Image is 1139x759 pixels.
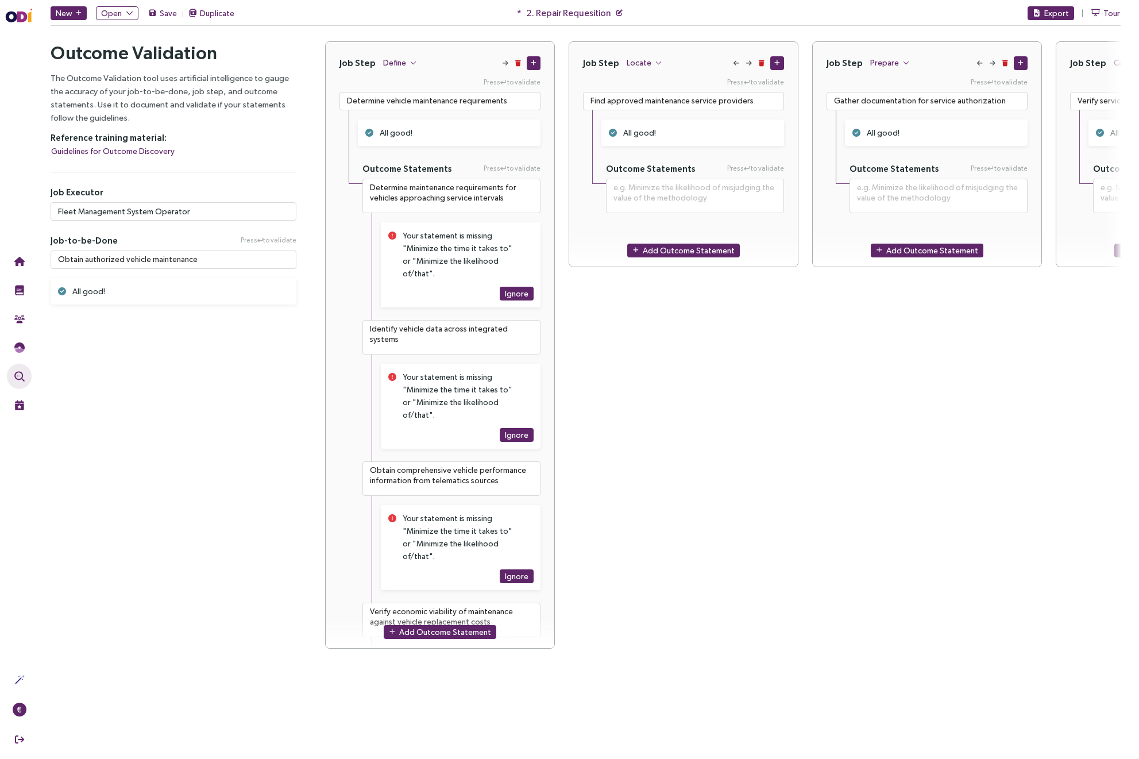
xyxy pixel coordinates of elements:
[1044,7,1069,20] span: Export
[200,7,234,20] span: Duplicate
[526,6,611,20] span: 2. Repair Requesition
[17,703,22,716] span: €
[850,179,1028,213] textarea: Press Enter to validate
[160,7,177,20] span: Save
[51,235,118,246] span: Job-to-be-Done
[51,41,296,64] h2: Outcome Validation
[148,6,177,20] button: Save
[867,126,1007,139] div: All good!
[616,4,624,22] button: Rename study
[380,126,520,139] div: All good!
[188,6,235,20] button: Duplicate
[484,163,540,174] span: Press to validate
[14,285,25,295] img: Training
[606,179,784,213] textarea: Press Enter to validate
[96,6,138,20] button: Open
[339,92,540,110] textarea: Press Enter to validate
[500,287,534,300] button: Ignore
[870,56,910,70] button: Prepare
[732,60,740,68] button: Move Left
[362,163,452,174] h5: Outcome Statements
[362,320,540,355] textarea: Press Enter to validate
[827,92,1028,110] textarea: Press Enter to validate
[72,285,276,298] div: All good!
[627,56,651,69] span: Locate
[51,251,296,269] textarea: Press Enter to validate
[514,60,522,68] button: Delete Job Step
[51,202,296,221] input: e.g. Innovators
[583,92,784,110] textarea: Press Enter to validate
[976,60,984,68] button: Move Left
[14,342,25,353] img: JTBD Needs Framework
[870,56,899,69] span: Prepare
[14,400,25,410] img: Live Events
[1001,60,1009,68] button: Delete Job Step
[362,179,540,213] textarea: Press Enter to validate
[403,512,520,562] div: Your statement is missing "Minimize the time it takes to" or "Minimize the likelihood of/that".
[500,569,534,583] button: Ignore
[14,675,25,685] img: Actions
[827,57,863,68] h4: Job Step
[7,364,32,389] button: Outcome Validation
[871,244,983,257] button: Add Outcome Statement
[727,163,784,174] span: Press to validate
[7,667,32,692] button: Actions
[51,187,296,198] h5: Job Executor
[505,429,528,441] span: Ignore
[399,626,491,638] span: Add Outcome Statement
[403,371,520,421] div: Your statement is missing "Minimize the time it takes to" or "Minimize the likelihood of/that".
[384,625,496,639] button: Add Outcome Statement
[362,603,540,637] textarea: Press Enter to validate
[989,60,997,68] button: Move Right
[7,392,32,418] button: Live Events
[606,163,696,174] h5: Outcome Statements
[241,235,296,246] span: Press to validate
[505,570,528,583] span: Ignore
[51,144,175,158] button: Guidelines for Outcome Discovery
[362,461,540,496] textarea: Press Enter to validate
[583,57,619,68] h4: Job Step
[383,56,406,69] span: Define
[1103,7,1120,20] span: Tour
[643,244,735,257] span: Add Outcome Statement
[623,126,763,139] div: All good!
[1070,57,1106,68] h4: Job Step
[7,727,32,752] button: Sign Out
[339,57,376,68] h4: Job Step
[1028,6,1074,20] button: Export
[7,278,32,303] button: Training
[627,244,740,257] button: Add Outcome Statement
[51,71,296,124] p: The Outcome Validation tool uses artificial intelligence to gauge the accuracy of your job-to-be-...
[850,163,939,174] h5: Outcome Statements
[14,371,25,382] img: Outcome Validation
[971,163,1028,174] span: Press to validate
[403,229,520,280] div: Your statement is missing "Minimize the time it takes to" or "Minimize the likelihood of/that".
[101,7,122,20] span: Open
[383,56,417,70] button: Define
[886,244,978,257] span: Add Outcome Statement
[500,428,534,442] button: Ignore
[501,60,509,68] button: Move Right
[7,697,32,722] button: €
[51,145,175,157] span: Guidelines for Outcome Discovery
[758,60,766,68] button: Delete Job Step
[7,335,32,360] button: Needs Framework
[505,287,528,300] span: Ignore
[626,56,662,70] button: Locate
[1091,6,1121,20] button: Tour
[51,133,167,142] strong: Reference training material:
[745,60,753,68] button: Move Right
[56,7,72,20] span: New
[51,6,87,20] button: New
[7,306,32,332] button: Community
[7,249,32,274] button: Home
[14,314,25,324] img: Community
